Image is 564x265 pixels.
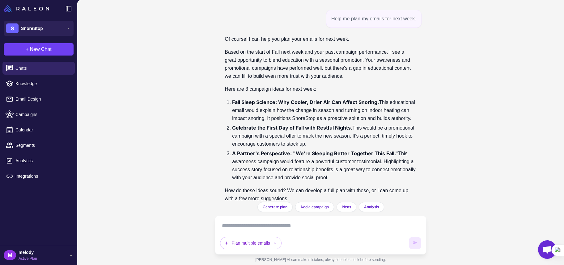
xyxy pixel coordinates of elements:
[19,256,37,261] span: Active Plan
[2,77,75,90] a: Knowledge
[232,124,416,148] li: This would be a promotional campaign with a special offer to mark the new season. It's a perfect,...
[342,204,351,210] span: Ideas
[257,202,293,212] button: Generate plan
[4,250,16,260] div: M
[4,21,74,36] button: SSnoreStop
[232,98,416,122] li: This educational email would explain how the change in season and turning on indoor heating can i...
[232,125,352,131] strong: Celebrate the First Day of Fall with Restful Nights.
[225,48,416,80] p: Based on the start of Fall next week and your past campaign performance, I see a great opportunit...
[225,187,416,203] p: How do these ideas sound? We can develop a full plan with these, or I can come up with a few more...
[232,150,398,156] strong: A Partner's Perspective: "We're Sleeping Better Together This Fall."
[15,157,70,164] span: Analytics
[15,111,70,118] span: Campaigns
[300,204,329,210] span: Add a campaign
[2,62,75,75] a: Chats
[225,85,416,93] p: Here are 3 campaign ideas for next week:
[15,126,70,133] span: Calendar
[2,154,75,167] a: Analytics
[2,170,75,183] a: Integrations
[4,5,49,12] img: Raleon Logo
[359,202,384,212] button: Analysis
[326,10,422,28] div: Help me plan my emails for next week.
[295,202,334,212] button: Add a campaign
[220,237,282,249] button: Plan multiple emails
[6,23,19,33] div: S
[2,93,75,106] a: Email Design
[215,255,426,265] div: [PERSON_NAME] AI can make mistakes, always double check before sending.
[2,123,75,136] a: Calendar
[538,240,557,259] div: Open chat
[4,5,52,12] a: Raleon Logo
[15,173,70,180] span: Integrations
[15,96,70,102] span: Email Design
[2,139,75,152] a: Segments
[15,142,70,149] span: Segments
[225,35,416,43] p: Of course! I can help you plan your emails for next week.
[364,204,379,210] span: Analysis
[2,108,75,121] a: Campaigns
[30,46,52,53] span: New Chat
[26,46,28,53] span: +
[232,149,416,182] li: This awareness campaign would feature a powerful customer testimonial. Highlighting a success sto...
[15,65,70,72] span: Chats
[15,80,70,87] span: Knowledge
[19,249,37,256] span: melody
[263,204,287,210] span: Generate plan
[21,25,43,32] span: SnoreStop
[232,99,379,105] strong: Fall Sleep Science: Why Cooler, Drier Air Can Affect Snoring.
[337,202,356,212] button: Ideas
[4,43,74,56] button: +New Chat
